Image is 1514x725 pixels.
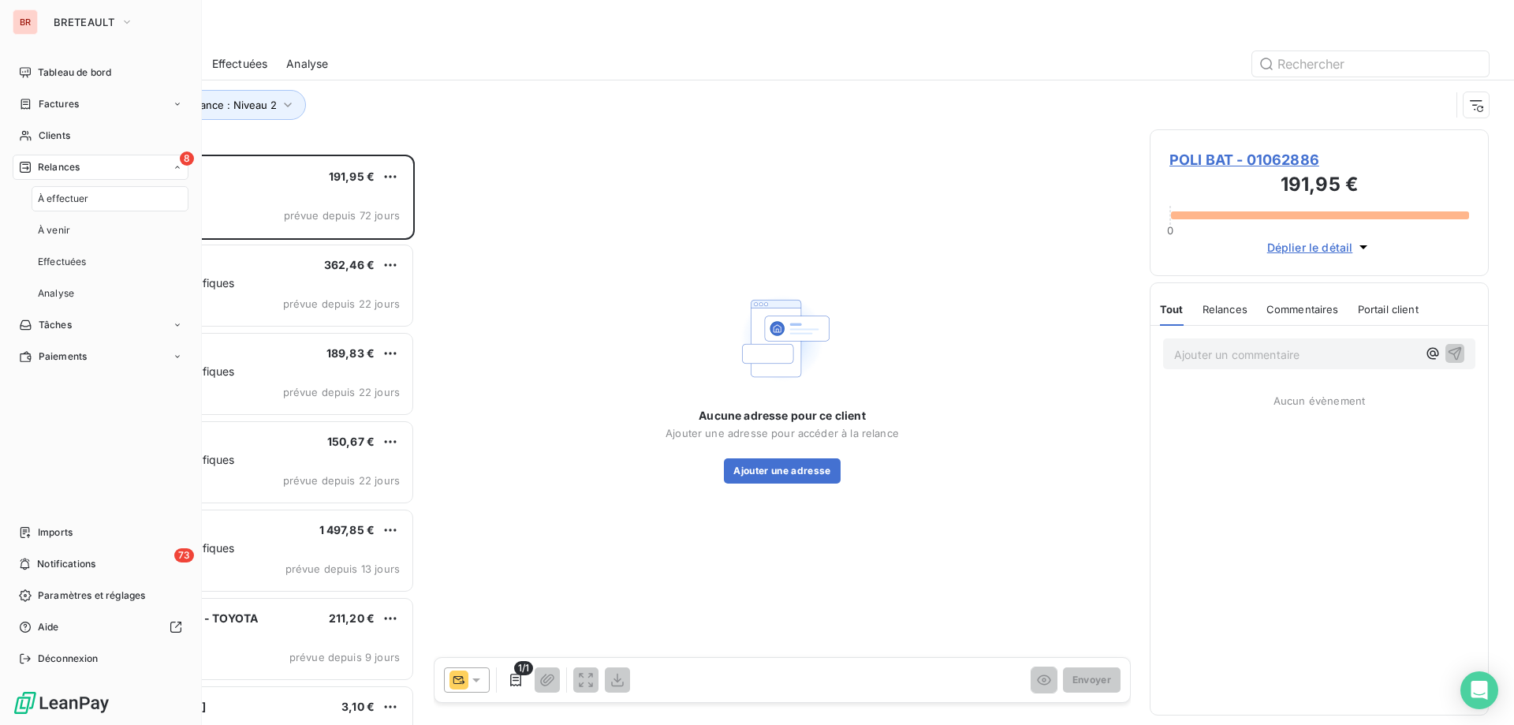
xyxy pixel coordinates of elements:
[289,651,400,663] span: prévue depuis 9 jours
[319,523,375,536] span: 1 497,85 €
[1063,667,1121,693] button: Envoyer
[39,318,72,332] span: Tâches
[13,690,110,716] img: Logo LeanPay
[39,349,87,364] span: Paiements
[341,700,375,713] span: 3,10 €
[329,170,375,183] span: 191,95 €
[38,525,73,540] span: Imports
[1358,303,1419,316] span: Portail client
[1169,170,1469,202] h3: 191,95 €
[38,255,87,269] span: Effectuées
[13,615,188,640] a: Aide
[699,408,865,424] span: Aucune adresse pour ce client
[285,562,400,575] span: prévue depuis 13 jours
[514,661,533,675] span: 1/1
[174,548,194,562] span: 73
[326,346,375,360] span: 189,83 €
[39,97,79,111] span: Factures
[39,129,70,143] span: Clients
[283,386,400,398] span: prévue depuis 22 jours
[286,56,328,72] span: Analyse
[38,589,145,603] span: Paramètres et réglages
[38,65,111,80] span: Tableau de bord
[666,427,899,439] span: Ajouter une adresse pour accéder à la relance
[37,557,95,571] span: Notifications
[1460,671,1498,709] div: Open Intercom Messenger
[1273,394,1365,407] span: Aucun évènement
[724,458,840,484] button: Ajouter une adresse
[38,192,89,206] span: À effectuer
[283,297,400,310] span: prévue depuis 22 jours
[38,286,74,301] span: Analyse
[283,474,400,487] span: prévue depuis 22 jours
[38,620,59,634] span: Aide
[1167,224,1173,237] span: 0
[180,151,194,166] span: 8
[38,160,80,174] span: Relances
[1262,238,1377,256] button: Déplier le détail
[1160,303,1184,316] span: Tout
[1169,149,1469,170] span: POLI BAT - 01062886
[38,223,70,237] span: À venir
[329,611,375,625] span: 211,20 €
[38,652,99,666] span: Déconnexion
[1266,303,1339,316] span: Commentaires
[327,435,375,448] span: 150,67 €
[1252,51,1489,77] input: Rechercher
[1203,303,1247,316] span: Relances
[54,16,114,28] span: BRETEAULT
[732,288,833,389] img: Empty state
[212,56,268,72] span: Effectuées
[284,209,400,222] span: prévue depuis 72 jours
[324,258,375,271] span: 362,46 €
[13,9,38,35] div: BR
[1267,239,1353,256] span: Déplier le détail
[76,155,415,725] div: grid
[112,90,306,120] button: Niveau de relance : Niveau 2
[135,99,277,111] span: Niveau de relance : Niveau 2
